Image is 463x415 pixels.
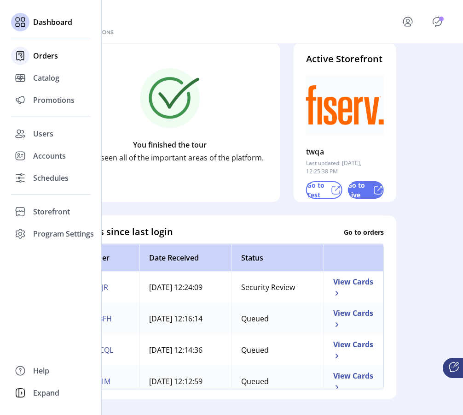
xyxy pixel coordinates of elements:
button: menu [389,11,430,33]
button: Publisher Panel [430,14,445,29]
span: Schedules [33,172,69,184]
td: View Cards [324,334,383,366]
td: View Cards [324,303,383,334]
p: You finished the tour [133,139,207,150]
span: Users [33,128,53,139]
p: Go to Live [347,180,369,200]
td: [DATE] 12:14:36 [139,334,231,366]
td: View Cards [324,366,383,397]
td: [DATE] 12:24:09 [139,272,231,303]
span: Expand [33,387,59,398]
span: Catalog [33,72,59,83]
th: Status [231,244,324,272]
p: Go to orders [344,227,384,237]
td: [DATE] 12:16:14 [139,303,231,334]
td: View Cards [324,272,383,303]
h4: Active Storefront [306,52,384,66]
span: Storefront [33,206,70,217]
td: Queued [231,366,324,397]
span: Dashboard [33,17,72,28]
h4: Orders since last login [73,225,173,239]
span: Help [33,365,49,376]
p: twqa [306,144,324,159]
span: Accounts [33,150,66,161]
p: Go to Test [307,180,327,200]
p: Last updated: [DATE], 12:25:38 PM [306,159,384,176]
p: You’ve seen all of the important areas of the platform. [76,152,264,163]
span: Promotions [33,95,75,106]
td: Queued [231,303,324,334]
td: Security Review [231,272,324,303]
td: Queued [231,334,324,366]
th: Date Received [139,244,231,272]
td: [DATE] 12:12:59 [139,366,231,397]
span: Program Settings [33,228,94,239]
span: Orders [33,50,58,61]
